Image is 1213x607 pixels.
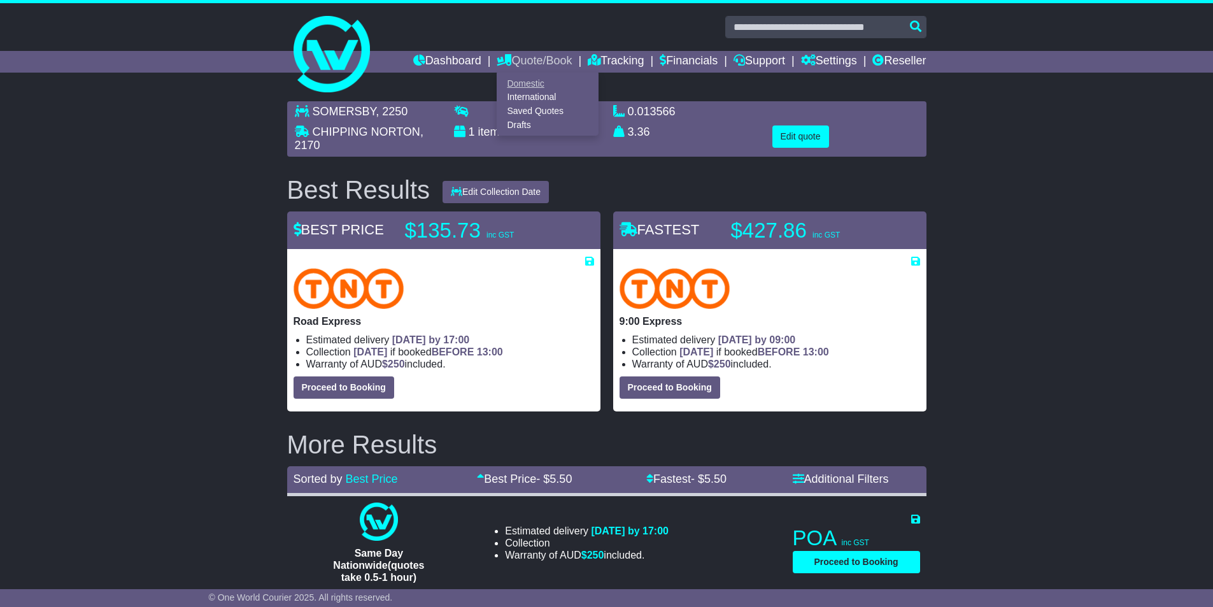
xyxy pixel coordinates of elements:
[294,315,594,327] p: Road Express
[704,473,727,485] span: 5.50
[346,473,398,485] a: Best Price
[581,550,604,561] span: $
[497,73,599,136] div: Quote/Book
[646,473,727,485] a: Fastest- $5.50
[306,346,594,358] li: Collection
[620,376,720,399] button: Proceed to Booking
[734,51,785,73] a: Support
[294,222,384,238] span: BEST PRICE
[360,503,398,541] img: One World Courier: Same Day Nationwide(quotes take 0.5-1 hour)
[306,358,594,370] li: Warranty of AUD included.
[405,218,564,243] p: $135.73
[587,550,604,561] span: 250
[477,473,572,485] a: Best Price- $5.50
[413,51,481,73] a: Dashboard
[803,346,829,357] span: 13:00
[294,473,343,485] span: Sorted by
[432,346,474,357] span: BEFORE
[505,549,669,561] li: Warranty of AUD included.
[281,176,437,204] div: Best Results
[632,334,920,346] li: Estimated delivery
[382,359,405,369] span: $
[306,334,594,346] li: Estimated delivery
[758,346,800,357] span: BEFORE
[477,346,503,357] span: 13:00
[718,334,796,345] span: [DATE] by 09:00
[660,51,718,73] a: Financials
[313,125,420,138] span: CHIPPING NORTON
[497,90,598,104] a: International
[505,525,669,537] li: Estimated delivery
[772,125,829,148] button: Edit quote
[287,431,926,459] h2: More Results
[550,473,572,485] span: 5.50
[679,346,713,357] span: [DATE]
[679,346,828,357] span: if booked
[708,359,731,369] span: $
[497,76,598,90] a: Domestic
[333,548,424,583] span: Same Day Nationwide(quotes take 0.5-1 hour)
[209,592,393,603] span: © One World Courier 2025. All rights reserved.
[793,525,920,551] p: POA
[628,105,676,118] span: 0.013566
[486,231,514,239] span: inc GST
[469,125,475,138] span: 1
[714,359,731,369] span: 250
[731,218,890,243] p: $427.86
[793,473,889,485] a: Additional Filters
[620,268,730,309] img: TNT Domestic: 9:00 Express
[691,473,727,485] span: - $
[313,105,376,118] span: SOMERSBY
[812,231,840,239] span: inc GST
[388,359,405,369] span: 250
[793,551,920,573] button: Proceed to Booking
[620,315,920,327] p: 9:00 Express
[842,538,869,547] span: inc GST
[392,334,470,345] span: [DATE] by 17:00
[294,376,394,399] button: Proceed to Booking
[505,537,669,549] li: Collection
[628,125,650,138] span: 3.36
[588,51,644,73] a: Tracking
[443,181,549,203] button: Edit Collection Date
[620,222,700,238] span: FASTEST
[632,346,920,358] li: Collection
[294,268,404,309] img: TNT Domestic: Road Express
[536,473,572,485] span: - $
[497,104,598,118] a: Saved Quotes
[801,51,857,73] a: Settings
[497,51,572,73] a: Quote/Book
[632,358,920,370] li: Warranty of AUD included.
[478,125,500,138] span: item
[353,346,502,357] span: if booked
[872,51,926,73] a: Reseller
[591,525,669,536] span: [DATE] by 17:00
[295,125,423,152] span: , 2170
[376,105,408,118] span: , 2250
[353,346,387,357] span: [DATE]
[497,118,598,132] a: Drafts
